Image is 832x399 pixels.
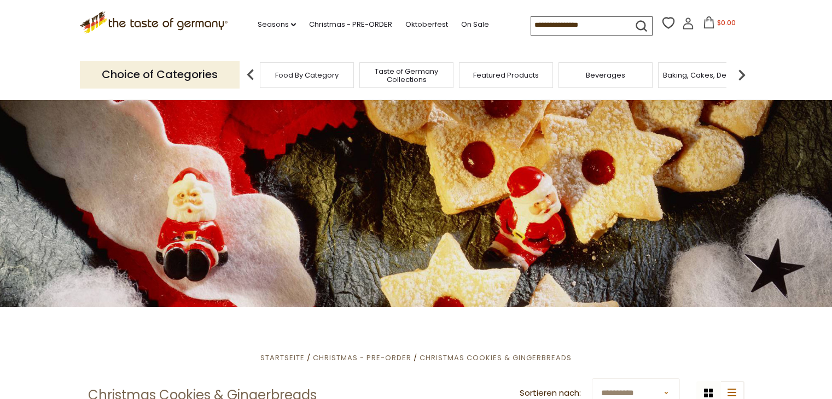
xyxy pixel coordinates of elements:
a: Food By Category [275,71,339,79]
button: $0.00 [696,16,743,33]
a: Oktoberfest [405,19,448,31]
a: Christmas Cookies & Gingerbreads [420,353,572,363]
a: Christmas - PRE-ORDER [309,19,392,31]
img: next arrow [731,64,753,86]
a: Startseite [260,353,305,363]
a: On Sale [461,19,489,31]
a: Taste of Germany Collections [363,67,450,84]
a: Featured Products [473,71,539,79]
img: previous arrow [240,64,261,86]
a: Baking, Cakes, Desserts [663,71,748,79]
p: Choice of Categories [80,61,240,88]
span: $0.00 [717,18,736,27]
a: Seasons [258,19,296,31]
a: Beverages [586,71,625,79]
a: Christmas - PRE-ORDER [313,353,411,363]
